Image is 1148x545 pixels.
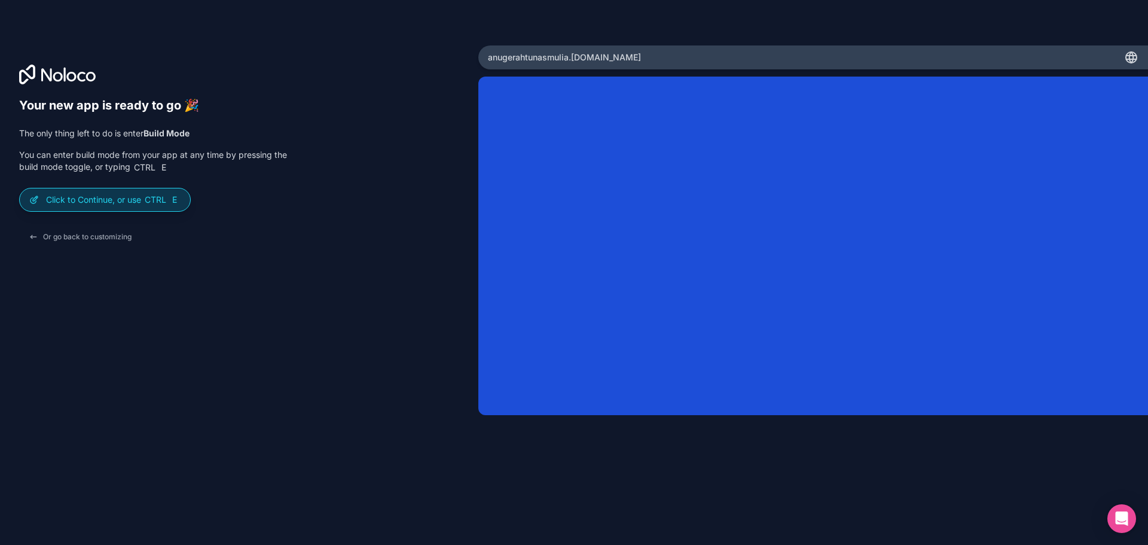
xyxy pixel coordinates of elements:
button: Or go back to customizing [19,226,141,248]
p: You can enter build mode from your app at any time by pressing the build mode toggle, or typing [19,149,287,173]
strong: Build Mode [143,128,190,138]
span: Ctrl [143,194,167,205]
span: E [159,163,169,172]
div: Open Intercom Messenger [1107,504,1136,533]
iframe: App Preview [478,77,1148,415]
span: Ctrl [133,162,157,173]
span: anugerahtunasmulia .[DOMAIN_NAME] [488,51,641,63]
span: E [170,195,179,205]
p: Click to Continue, or use [46,194,181,206]
p: The only thing left to do is enter [19,127,287,139]
h6: Your new app is ready to go 🎉 [19,98,287,113]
